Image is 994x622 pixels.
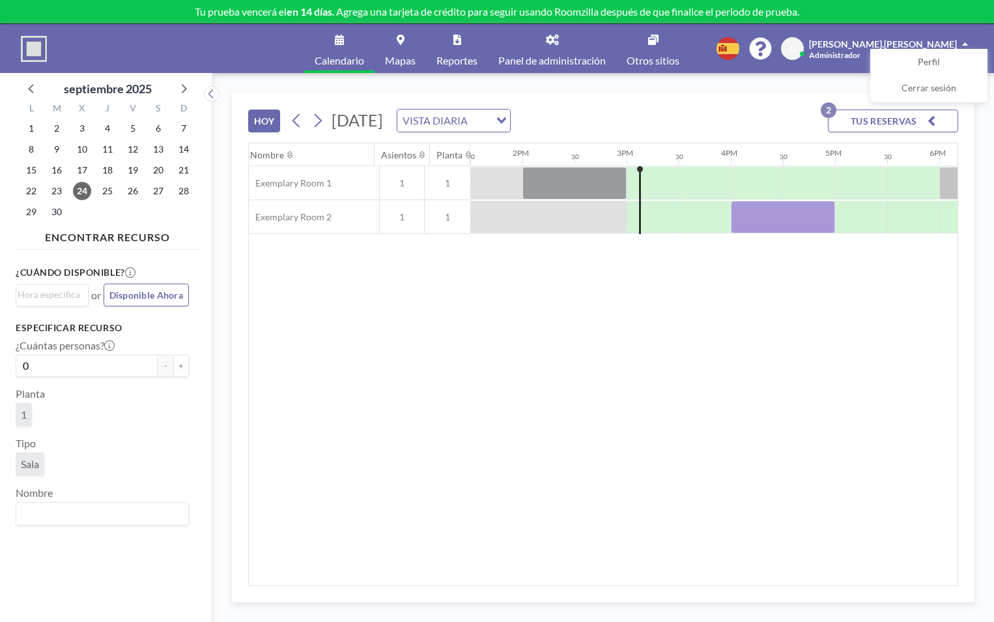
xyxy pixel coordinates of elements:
[627,55,679,66] span: Otros sitios
[488,24,616,73] a: Panel de administración
[304,24,375,73] a: Calendario
[70,101,95,118] div: X
[380,211,424,223] span: 1
[145,101,171,118] div: S
[109,289,183,301] span: Disponible Ahora
[98,161,117,179] span: jueves, 18 de septiembre de 2025
[381,149,416,161] div: Asientos
[821,102,836,118] p: 2
[158,355,173,377] button: -
[48,140,66,158] span: martes, 9 de septiembre de 2025
[16,503,188,525] div: Search for option
[22,182,40,200] span: lunes, 22 de septiembre de 2025
[571,153,579,161] div: 30
[124,182,142,200] span: viernes, 26 de septiembre de 2025
[149,161,167,179] span: sábado, 20 de septiembre de 2025
[19,101,44,118] div: L
[124,140,142,158] span: viernes, 12 de septiembre de 2025
[884,153,892,161] div: 30
[48,182,66,200] span: martes, 23 de septiembre de 2025
[175,119,193,138] span: domingo, 7 de septiembre de 2025
[21,36,47,62] img: organization-logo
[380,177,424,189] span: 1
[287,5,332,18] b: en 14 días
[175,140,193,158] span: domingo, 14 de septiembre de 2025
[104,284,189,306] button: Disponible Ahora
[250,149,284,161] div: Nombre
[616,24,690,73] a: Otros sitios
[315,55,364,66] span: Calendario
[149,182,167,200] span: sábado, 27 de septiembre de 2025
[825,148,842,158] div: 5PM
[400,112,470,129] span: VISTA DIARIA
[149,119,167,138] span: sábado, 6 de septiembre de 2025
[173,355,189,377] button: +
[16,339,115,352] label: ¿Cuántas personas?
[425,177,470,189] span: 1
[249,211,332,223] span: Exemplary Room 2
[124,161,142,179] span: viernes, 19 de septiembre de 2025
[375,24,426,73] a: Mapas
[425,211,470,223] span: 1
[22,119,40,138] span: lunes, 1 de septiembre de 2025
[930,148,946,158] div: 6PM
[780,153,788,161] div: 30
[120,101,145,118] div: V
[871,76,987,102] a: Cerrar sesión
[617,148,633,158] div: 3PM
[18,288,81,302] input: Search for option
[73,161,91,179] span: miércoles, 17 de septiembre de 2025
[16,437,36,450] label: Tipo
[436,149,462,161] div: Planta
[902,82,956,95] span: Cerrar sesión
[95,101,121,118] div: J
[124,119,142,138] span: viernes, 5 de septiembre de 2025
[175,182,193,200] span: domingo, 28 de septiembre de 2025
[48,119,66,138] span: martes, 2 de septiembre de 2025
[426,24,488,73] a: Reportes
[16,226,199,244] h4: ENCONTRAR RECURSO
[73,140,91,158] span: miércoles, 10 de septiembre de 2025
[18,505,181,522] input: Search for option
[98,182,117,200] span: jueves, 25 de septiembre de 2025
[16,486,53,499] label: Nombre
[789,43,796,55] span: G
[397,110,510,132] div: Search for option
[249,177,332,189] span: Exemplary Room 1
[16,322,189,334] h3: Especificar recurso
[675,153,683,161] div: 30
[472,112,489,129] input: Search for option
[21,408,27,421] span: 1
[436,55,477,66] span: Reportes
[22,203,40,221] span: lunes, 29 de septiembre de 2025
[98,140,117,158] span: jueves, 11 de septiembre de 2025
[721,148,737,158] div: 4PM
[64,80,152,98] div: septiembre 2025
[21,458,39,471] span: Sala
[48,161,66,179] span: martes, 16 de septiembre de 2025
[248,110,280,132] button: HOY
[16,285,88,304] div: Search for option
[91,289,101,302] span: or
[175,161,193,179] span: domingo, 21 de septiembre de 2025
[73,182,91,200] span: miércoles, 24 de septiembre de 2025
[498,55,606,66] span: Panel de administración
[149,140,167,158] span: sábado, 13 de septiembre de 2025
[871,50,987,76] a: Perfil
[828,110,958,132] button: TUS RESERVAS2
[809,38,957,50] span: [PERSON_NAME].[PERSON_NAME]
[22,161,40,179] span: lunes, 15 de septiembre de 2025
[22,140,40,158] span: lunes, 8 de septiembre de 2025
[171,101,196,118] div: D
[48,203,66,221] span: martes, 30 de septiembre de 2025
[918,56,940,69] span: Perfil
[16,387,45,400] label: Planta
[385,55,416,66] span: Mapas
[332,110,383,130] span: [DATE]
[73,119,91,138] span: miércoles, 3 de septiembre de 2025
[513,148,529,158] div: 2PM
[809,50,860,60] span: Administrador
[98,119,117,138] span: jueves, 4 de septiembre de 2025
[44,101,70,118] div: M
